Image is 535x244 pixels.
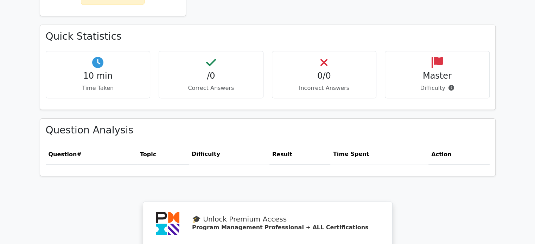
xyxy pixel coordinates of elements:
[137,144,189,164] th: Topic
[278,84,371,92] p: Incorrect Answers
[49,151,77,158] span: Question
[391,84,484,92] p: Difficulty
[165,84,257,92] p: Correct Answers
[52,84,145,92] p: Time Taken
[278,71,371,81] h4: 0/0
[165,71,257,81] h4: /0
[46,144,137,164] th: #
[46,31,490,42] h3: Quick Statistics
[52,71,145,81] h4: 10 min
[46,124,490,136] h3: Question Analysis
[330,144,428,164] th: Time Spent
[189,144,269,164] th: Difficulty
[428,144,489,164] th: Action
[391,71,484,81] h4: Master
[269,144,330,164] th: Result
